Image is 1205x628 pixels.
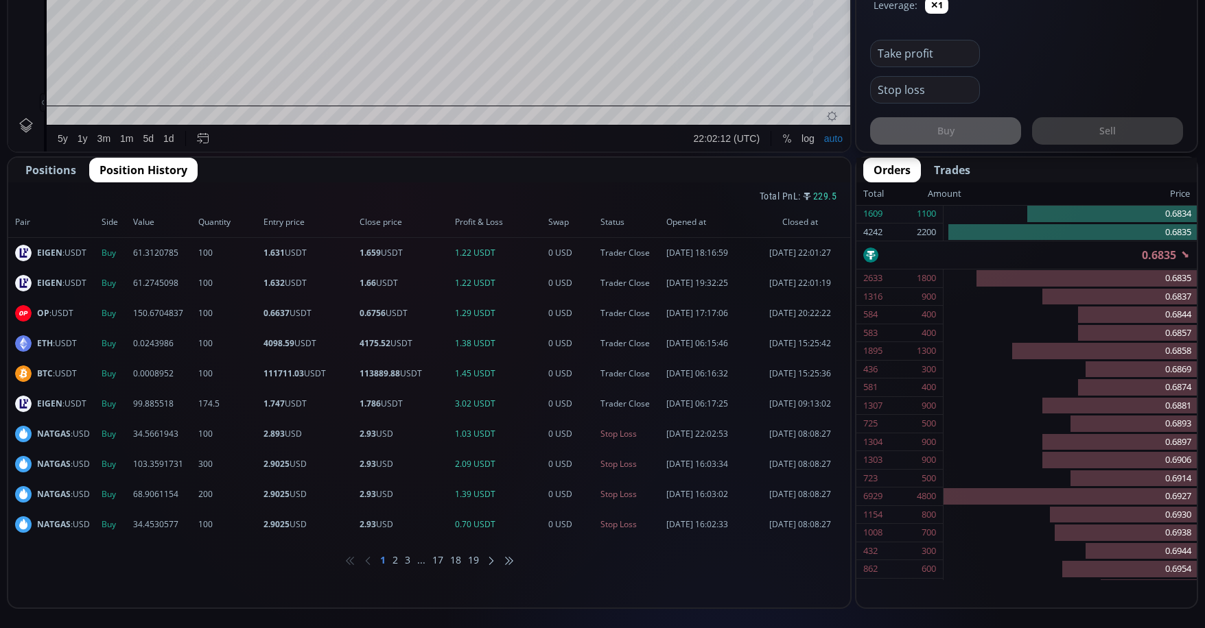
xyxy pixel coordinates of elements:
[922,524,936,542] div: 700
[278,34,285,44] div: C
[360,428,452,440] span: USD
[863,288,882,306] div: 1316
[922,415,936,433] div: 500
[548,216,596,228] span: Swap
[944,487,1197,506] div: 0.6927
[264,458,290,470] b: 2.9025
[102,398,129,410] span: Buy
[102,488,129,500] span: Buy
[666,367,753,380] span: [DATE] 06:16:32
[757,307,843,319] span: [DATE] 20:22:22
[264,367,355,380] span: USDT
[548,488,596,500] span: 0 USD
[264,488,355,500] span: USD
[666,277,753,289] span: [DATE] 19:32:25
[944,342,1197,361] div: 0.6858
[264,247,285,258] b: 1.631
[686,601,751,612] span: 22:02:12 (UTC)
[100,162,187,178] span: Position History
[455,277,544,289] span: 1.22 USDT
[37,458,71,470] b: NATGAS
[360,458,376,470] b: 2.93
[60,32,75,44] div: 1
[360,367,452,380] span: USDT
[264,277,285,289] b: 1.632
[112,601,125,612] div: 1m
[666,337,753,350] span: [DATE] 06:15:46
[922,397,936,415] div: 900
[455,216,544,228] span: Profit & Loss
[133,337,194,350] span: 0.0243986
[863,306,878,324] div: 584
[944,269,1197,288] div: 0.6835
[133,247,194,259] span: 61.3120785
[37,428,90,440] span: :USD
[37,458,90,470] span: :USD
[198,277,259,289] span: 100
[102,428,129,440] span: Buy
[944,415,1197,433] div: 0.6893
[600,458,662,470] span: Stop Loss
[316,34,388,44] div: +0.0005 (+0.07%)
[600,398,662,410] span: Trader Close
[264,337,355,350] span: USDT
[757,367,843,380] span: [DATE] 15:25:36
[681,594,756,620] button: 22:02:12 (UTC)
[944,542,1197,561] div: 0.6944
[360,518,376,530] b: 2.93
[666,216,753,228] span: Opened at
[264,428,285,439] b: 2.893
[405,553,410,567] li: 3
[37,367,53,379] b: BTC
[863,433,882,451] div: 1304
[922,288,936,306] div: 900
[246,34,274,44] div: 0.6830
[944,205,1197,224] div: 0.6834
[600,488,662,500] span: Stop Loss
[757,277,843,289] span: [DATE] 22:01:19
[961,185,1190,203] div: Price
[757,488,843,500] span: [DATE] 08:08:27
[757,398,843,410] span: [DATE] 09:13:02
[944,560,1197,579] div: 0.6954
[917,487,936,505] div: 4800
[360,518,452,531] span: USD
[944,470,1197,488] div: 0.6914
[863,487,882,505] div: 6929
[264,307,355,319] span: USDT
[198,488,259,500] span: 200
[455,458,544,470] span: 2.09 USDT
[37,367,77,380] span: :USDT
[264,247,355,259] span: USDT
[944,224,1197,241] div: 0.6835
[15,158,86,182] button: Positions
[360,307,452,319] span: USDT
[600,428,662,440] span: Stop Loss
[264,307,290,319] b: 0.6637
[922,361,936,378] div: 300
[264,458,355,470] span: USD
[863,397,882,415] div: 1307
[360,247,381,258] b: 1.659
[757,247,843,259] span: [DATE] 22:01:27
[202,34,209,44] div: H
[455,518,544,531] span: 0.70 USDT
[924,158,981,182] button: Trades
[666,247,753,259] span: [DATE] 18:16:59
[171,34,198,44] div: 0.6830
[133,518,194,531] span: 34.4530577
[198,337,259,350] span: 100
[360,277,376,289] b: 1.66
[944,506,1197,524] div: 0.6930
[37,488,90,500] span: :USD
[89,158,198,182] button: Position History
[37,337,77,350] span: :USDT
[45,49,74,60] div: Volume
[922,470,936,487] div: 500
[666,428,753,440] span: [DATE] 22:02:53
[264,488,290,500] b: 2.9025
[37,277,62,289] b: EIGEN
[135,601,146,612] div: 5d
[600,277,662,289] span: Trader Close
[69,601,80,612] div: 1y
